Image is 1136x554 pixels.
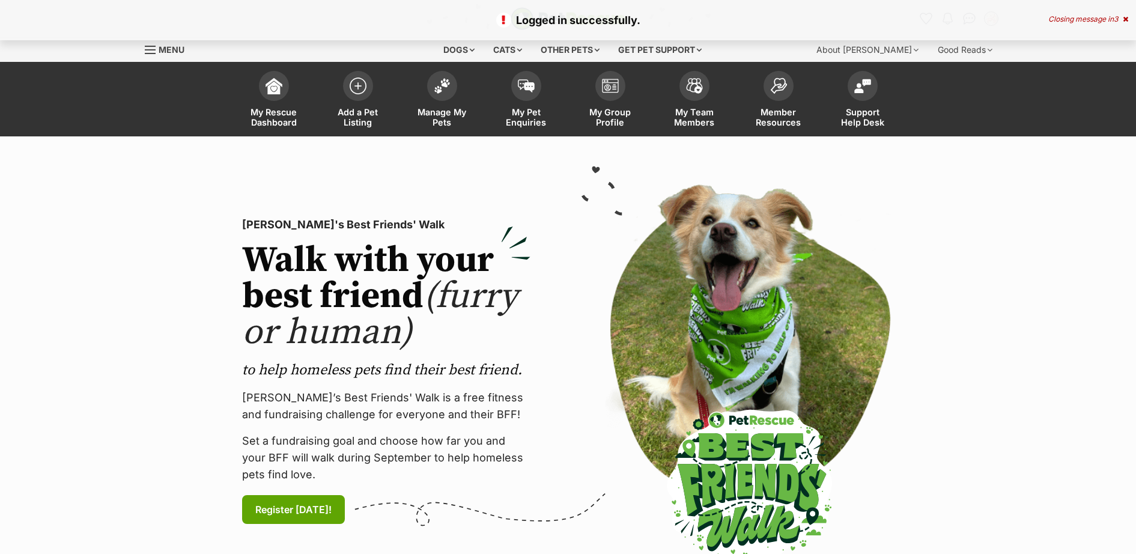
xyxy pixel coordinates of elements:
[242,389,530,423] p: [PERSON_NAME]’s Best Friends' Walk is a free fitness and fundraising challenge for everyone and t...
[331,107,385,127] span: Add a Pet Listing
[568,65,652,136] a: My Group Profile
[737,65,821,136] a: Member Resources
[232,65,316,136] a: My Rescue Dashboard
[242,361,530,380] p: to help homeless pets find their best friend.
[686,78,703,94] img: team-members-icon-5396bd8760b3fe7c0b43da4ab00e1e3bb1a5d9ba89233759b79545d2d3fc5d0d.svg
[499,107,553,127] span: My Pet Enquiries
[821,65,905,136] a: Support Help Desk
[929,38,1001,62] div: Good Reads
[752,107,806,127] span: Member Resources
[532,38,608,62] div: Other pets
[415,107,469,127] span: Manage My Pets
[145,38,193,59] a: Menu
[484,65,568,136] a: My Pet Enquiries
[808,38,927,62] div: About [PERSON_NAME]
[610,38,710,62] div: Get pet support
[836,107,890,127] span: Support Help Desk
[434,78,451,94] img: manage-my-pets-icon-02211641906a0b7f246fdf0571729dbe1e7629f14944591b6c1af311fb30b64b.svg
[854,79,871,93] img: help-desk-icon-fdf02630f3aa405de69fd3d07c3f3aa587a6932b1a1747fa1d2bba05be0121f9.svg
[242,274,518,355] span: (furry or human)
[350,78,366,94] img: add-pet-listing-icon-0afa8454b4691262ce3f59096e99ab1cd57d4a30225e0717b998d2c9b9846f56.svg
[242,216,530,233] p: [PERSON_NAME]'s Best Friends' Walk
[247,107,301,127] span: My Rescue Dashboard
[242,495,345,524] a: Register [DATE]!
[159,44,184,55] span: Menu
[583,107,637,127] span: My Group Profile
[242,243,530,351] h2: Walk with your best friend
[400,65,484,136] a: Manage My Pets
[602,79,619,93] img: group-profile-icon-3fa3cf56718a62981997c0bc7e787c4b2cf8bcc04b72c1350f741eb67cf2f40e.svg
[316,65,400,136] a: Add a Pet Listing
[435,38,483,62] div: Dogs
[652,65,737,136] a: My Team Members
[266,78,282,94] img: dashboard-icon-eb2f2d2d3e046f16d808141f083e7271f6b2e854fb5c12c21221c1fb7104beca.svg
[485,38,530,62] div: Cats
[242,433,530,483] p: Set a fundraising goal and choose how far you and your BFF will walk during September to help hom...
[667,107,721,127] span: My Team Members
[518,79,535,93] img: pet-enquiries-icon-7e3ad2cf08bfb03b45e93fb7055b45f3efa6380592205ae92323e6603595dc1f.svg
[255,502,332,517] span: Register [DATE]!
[770,78,787,94] img: member-resources-icon-8e73f808a243e03378d46382f2149f9095a855e16c252ad45f914b54edf8863c.svg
